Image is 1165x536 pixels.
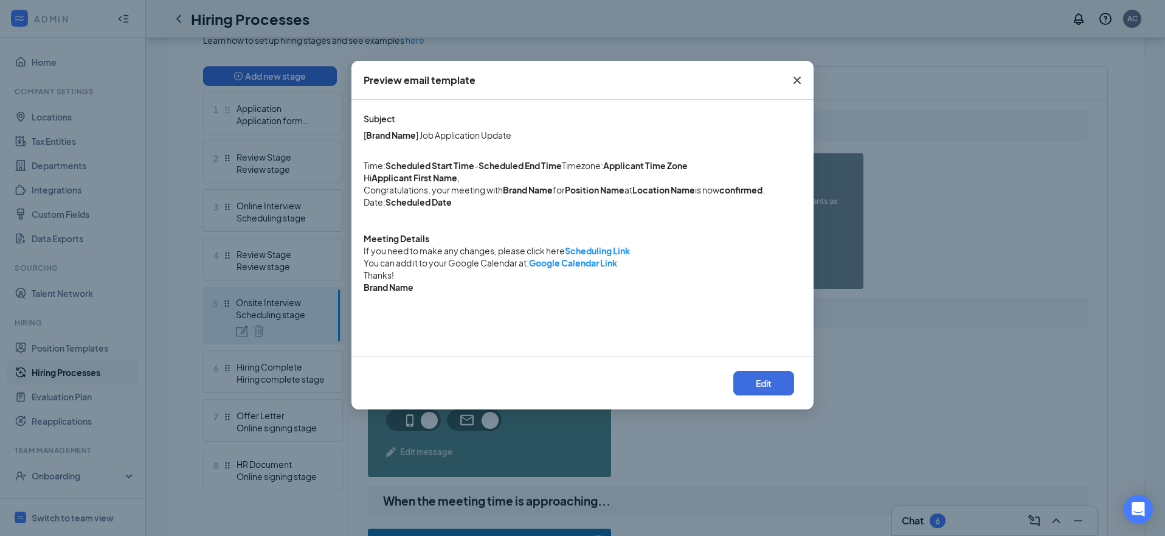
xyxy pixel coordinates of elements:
div: [ ] Job Application Update [364,129,801,141]
b: Brand Name [364,282,413,293]
p: Thanks! [364,269,801,281]
b: Scheduled Date [385,197,452,207]
b: Meeting Details [364,233,429,244]
b: Location Name [632,184,695,195]
b: Applicant First Name [372,172,457,183]
span: Subject [364,113,395,124]
b: Scheduled Start Time [385,160,474,171]
a: Scheduling Link [565,245,630,256]
p: Date: [364,196,801,208]
p: Time: - Timezone: [364,159,801,172]
p: If you need to make any changes, please click here [364,245,801,257]
a: Google Calendar Link [529,257,617,268]
b: Scheduled End Time [479,160,562,171]
strong: confirmed [719,184,762,195]
b: Applicant Time Zone [603,160,688,171]
b: Position Name [565,184,624,195]
div: Preview email template [364,74,475,87]
p: You can add it to your Google Calendar at: [364,257,801,269]
div: Open Intercom Messenger [1124,495,1153,524]
b: Brand Name [503,184,553,195]
button: Edit [733,371,794,395]
p: Congratulations, your meeting with for at is now . [364,184,801,196]
h4: Hi , [364,172,801,184]
button: Close [781,61,814,100]
svg: Cross [790,73,804,88]
b: Brand Name [366,130,416,141]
